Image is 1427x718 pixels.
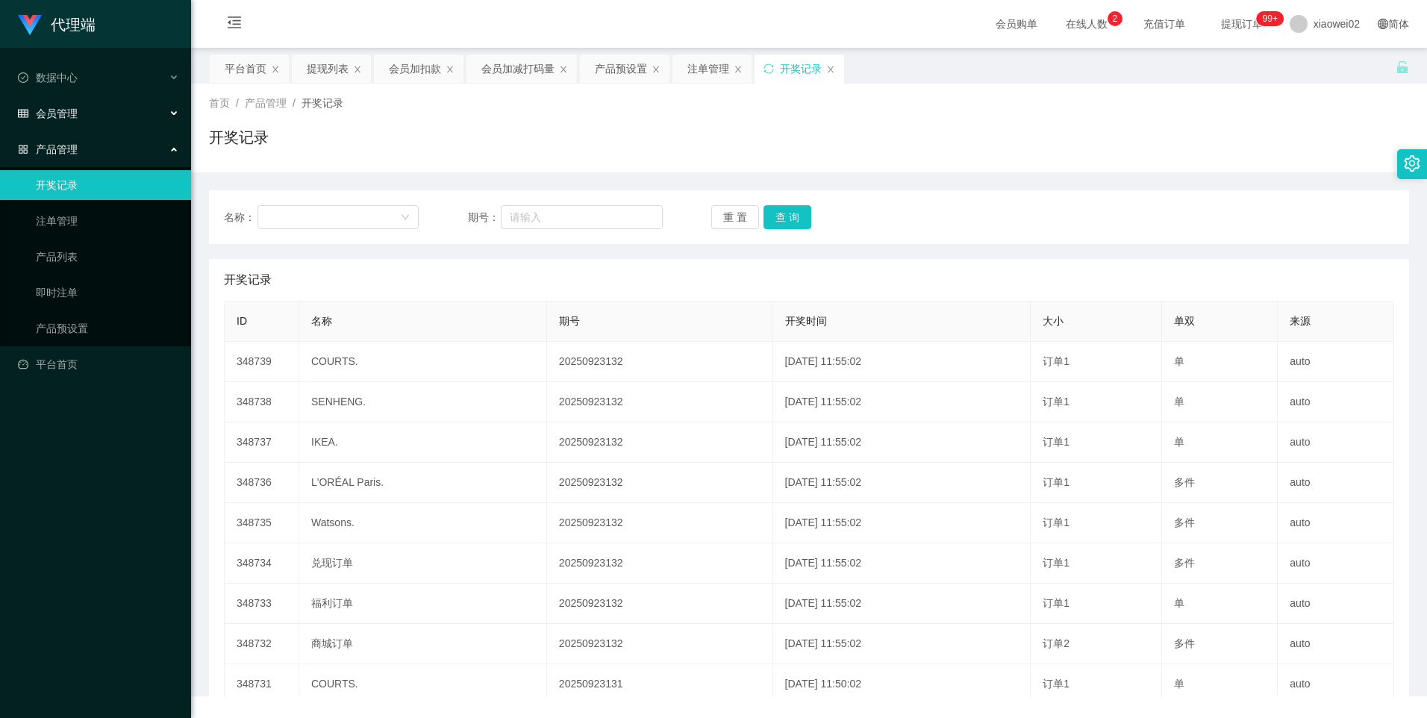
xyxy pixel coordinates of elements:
a: 产品列表 [36,242,179,272]
span: / [293,97,296,109]
td: 福利订单 [299,584,547,624]
i: 图标: check-circle-o [18,72,28,83]
i: 图标: down [401,213,410,223]
button: 查 询 [764,205,811,229]
td: L'ORÉAL Paris. [299,463,547,503]
td: IKEA. [299,422,547,463]
a: 注单管理 [36,206,179,236]
input: 请输入 [501,205,663,229]
span: 会员管理 [18,107,78,119]
span: 来源 [1290,315,1311,327]
span: 多件 [1174,476,1195,488]
div: 注单管理 [687,54,729,83]
span: 开奖记录 [224,271,272,289]
td: 20250923132 [547,382,773,422]
td: [DATE] 11:55:02 [773,584,1031,624]
sup: 1200 [1257,11,1284,26]
span: 订单1 [1043,678,1070,690]
span: ID [237,315,247,327]
span: 开奖时间 [785,315,827,327]
td: auto [1278,624,1394,664]
td: Watsons. [299,503,547,543]
span: 期号 [559,315,580,327]
p: 2 [1112,11,1117,26]
td: [DATE] 11:55:02 [773,463,1031,503]
div: 提现列表 [307,54,349,83]
span: 名称： [224,210,257,225]
td: auto [1278,664,1394,705]
span: 大小 [1043,315,1064,327]
div: 平台首页 [225,54,266,83]
td: 348734 [225,543,299,584]
td: SENHENG. [299,382,547,422]
i: 图标: close [353,65,362,74]
td: COURTS. [299,664,547,705]
span: 订单1 [1043,597,1070,609]
td: 348735 [225,503,299,543]
span: 订单1 [1043,355,1070,367]
td: 20250923132 [547,422,773,463]
span: 产品管理 [18,143,78,155]
i: 图标: menu-fold [209,1,260,49]
span: 名称 [311,315,332,327]
span: 期号： [468,210,501,225]
td: [DATE] 11:55:02 [773,624,1031,664]
span: 订单1 [1043,476,1070,488]
span: 数据中心 [18,72,78,84]
span: 多件 [1174,557,1195,569]
div: 会员加减打码量 [481,54,555,83]
td: [DATE] 11:55:02 [773,382,1031,422]
td: 348731 [225,664,299,705]
td: auto [1278,463,1394,503]
td: 348732 [225,624,299,664]
td: [DATE] 11:50:02 [773,664,1031,705]
i: 图标: global [1378,19,1388,29]
span: 订单1 [1043,557,1070,569]
i: 图标: close [446,65,455,74]
div: 开奖记录 [780,54,822,83]
img: logo.9652507e.png [18,15,42,36]
i: 图标: unlock [1396,60,1409,74]
td: 348736 [225,463,299,503]
div: 2021 [203,663,1415,678]
div: 产品预设置 [595,54,647,83]
td: auto [1278,342,1394,382]
td: 348739 [225,342,299,382]
sup: 2 [1108,11,1122,26]
i: 图标: table [18,108,28,119]
div: 会员加扣款 [389,54,441,83]
span: 在线人数 [1058,19,1115,29]
span: / [236,97,239,109]
td: [DATE] 11:55:02 [773,342,1031,382]
td: 20250923132 [547,543,773,584]
td: 20250923132 [547,463,773,503]
td: [DATE] 11:55:02 [773,422,1031,463]
td: 20250923131 [547,664,773,705]
span: 多件 [1174,637,1195,649]
i: 图标: appstore-o [18,144,28,154]
i: 图标: setting [1404,155,1420,172]
span: 订单2 [1043,637,1070,649]
td: 兑现订单 [299,543,547,584]
td: [DATE] 11:55:02 [773,503,1031,543]
span: 订单1 [1043,516,1070,528]
h1: 开奖记录 [209,126,269,149]
td: 348738 [225,382,299,422]
i: 图标: close [559,65,568,74]
td: 商城订单 [299,624,547,664]
i: 图标: close [652,65,661,74]
td: 20250923132 [547,503,773,543]
i: 图标: sync [764,63,774,74]
span: 单双 [1174,315,1195,327]
span: 订单1 [1043,436,1070,448]
td: COURTS. [299,342,547,382]
td: auto [1278,422,1394,463]
td: auto [1278,503,1394,543]
span: 单 [1174,678,1184,690]
a: 开奖记录 [36,170,179,200]
span: 首页 [209,97,230,109]
span: 多件 [1174,516,1195,528]
td: 348737 [225,422,299,463]
span: 单 [1174,396,1184,408]
button: 重 置 [711,205,759,229]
